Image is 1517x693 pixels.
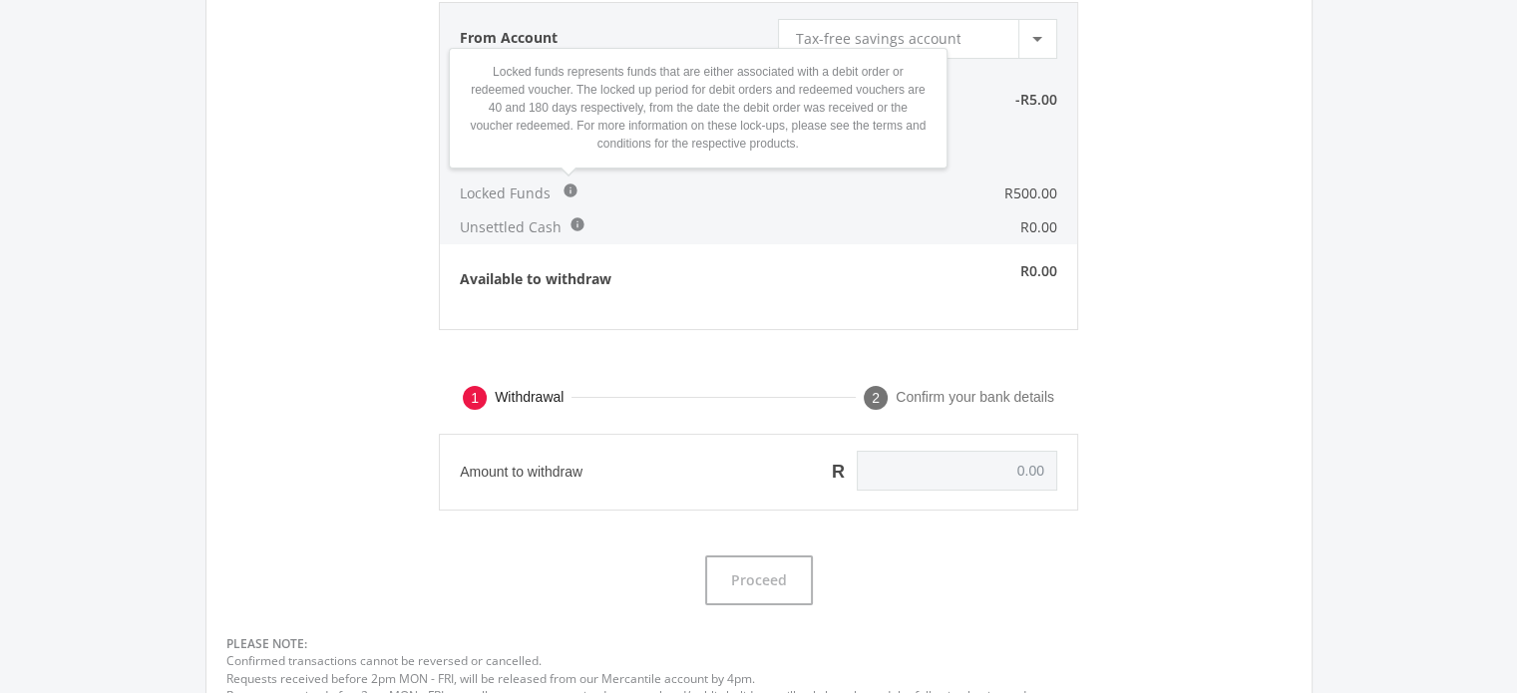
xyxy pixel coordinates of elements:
[569,216,585,232] i: info
[705,555,813,605] button: Proceed
[563,182,578,198] i: info
[460,462,582,483] span: Amount to withdraw
[795,29,960,48] span: Tax-free savings account
[460,183,551,202] span: Locked Funds
[612,97,628,113] i: info
[460,28,558,47] strong: From Account
[460,98,600,117] strong: Your funds to invest
[460,153,557,170] span: PENDING FUNDS
[812,73,1077,143] div: -R5.00
[460,217,562,236] span: Unsettled Cash
[896,387,1054,408] div: Confirm your bank details
[226,637,1292,651] div: PLEASE NOTE:
[226,654,1292,668] p: Confirmed transactions cannot be reversed or cancelled.
[812,176,1077,210] div: R500.00
[495,387,564,408] div: Withdrawal
[812,210,1077,244] div: R0.00
[832,459,845,486] div: R
[857,451,1057,491] input: 0.00
[460,269,611,288] strong: Available to withdraw
[872,389,880,405] span: 2
[812,244,1077,313] div: R0.00
[471,389,479,405] span: 1
[226,672,1292,686] p: Requests received before 2pm MON - FRI, will be released from our Mercantile account by 4pm.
